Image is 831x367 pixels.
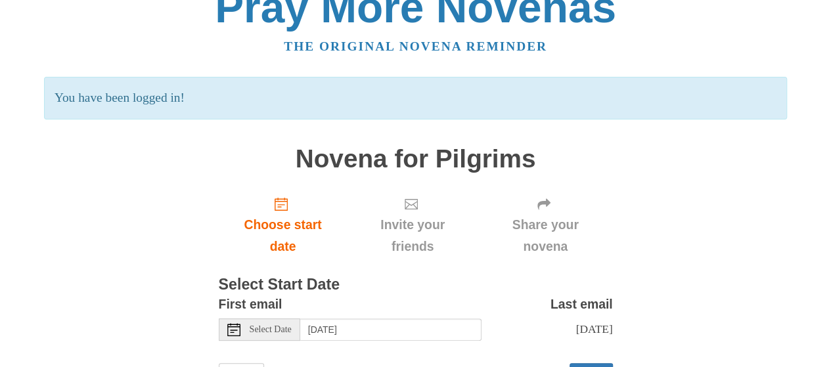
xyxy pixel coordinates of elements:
span: Invite your friends [360,214,464,257]
div: Click "Next" to confirm your start date first. [478,186,613,264]
a: The original novena reminder [284,39,547,53]
label: Last email [550,293,613,315]
h3: Select Start Date [219,276,613,293]
span: Select Date [250,325,292,334]
div: Click "Next" to confirm your start date first. [347,186,478,264]
a: Choose start date [219,186,348,264]
h1: Novena for Pilgrims [219,145,613,173]
span: Share your novena [491,214,600,257]
label: First email [219,293,282,315]
span: Choose start date [232,214,334,257]
p: You have been logged in! [44,77,787,119]
span: [DATE] [575,322,612,335]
